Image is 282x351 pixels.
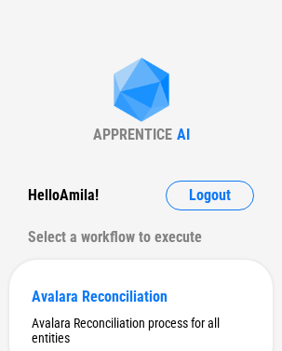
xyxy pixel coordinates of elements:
button: Logout [166,181,254,210]
img: Apprentice AI [104,58,179,126]
div: Hello Amila ! [28,181,99,210]
div: Avalara Reconciliation [32,288,250,305]
span: Logout [189,188,231,203]
div: Avalara Reconciliation process for all entities [32,316,250,345]
div: Select a workflow to execute [28,223,254,252]
div: AI [177,126,190,143]
div: APPRENTICE [93,126,172,143]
